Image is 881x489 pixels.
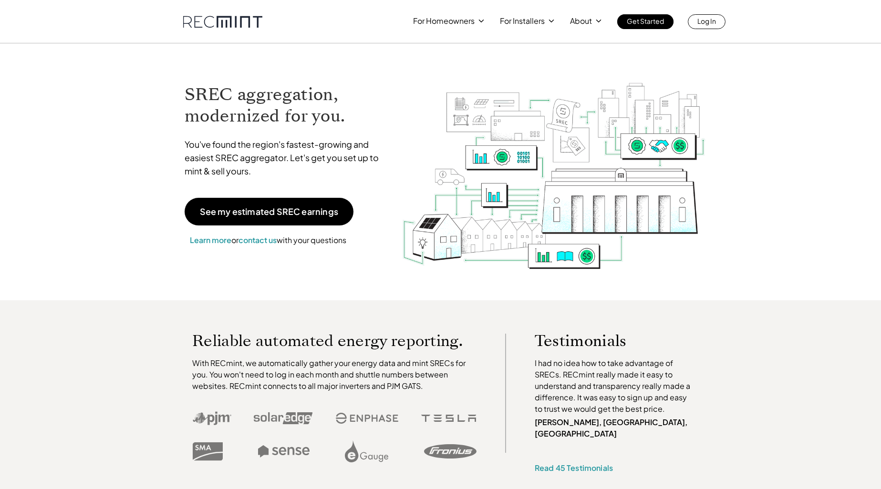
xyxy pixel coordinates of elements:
[617,14,674,29] a: Get Started
[185,84,388,127] h1: SREC aggregation, modernized for you.
[688,14,726,29] a: Log In
[185,234,352,246] p: or with your questions
[190,235,231,245] a: Learn more
[535,417,695,439] p: [PERSON_NAME], [GEOGRAPHIC_DATA], [GEOGRAPHIC_DATA]
[570,14,592,28] p: About
[697,14,716,28] p: Log In
[200,207,338,216] p: See my estimated SREC earnings
[535,463,613,473] a: Read 45 Testimonials
[185,138,388,178] p: You've found the region's fastest-growing and easiest SREC aggregator. Let's get you set up to mi...
[192,357,477,392] p: With RECmint, we automatically gather your energy data and mint SRECs for you. You won't need to ...
[413,14,475,28] p: For Homeowners
[185,198,353,225] a: See my estimated SREC earnings
[535,357,695,415] p: I had no idea how to take advantage of SRECs. RECmint really made it easy to understand and trans...
[500,14,545,28] p: For Installers
[627,14,664,28] p: Get Started
[535,334,677,348] p: Testimonials
[192,334,477,348] p: Reliable automated energy reporting.
[238,235,277,245] a: contact us
[402,58,706,272] img: RECmint value cycle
